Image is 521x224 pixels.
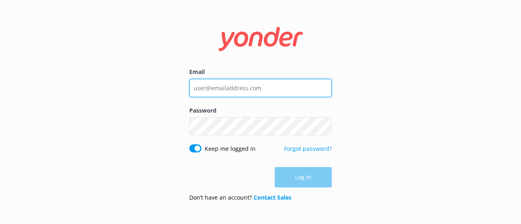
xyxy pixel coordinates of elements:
[315,118,332,135] button: Show password
[205,144,256,153] label: Keep me logged in
[284,145,332,152] a: Forgot password?
[189,79,332,97] input: user@emailaddress.com
[189,67,332,76] label: Email
[254,194,291,201] a: Contact Sales
[189,106,332,115] label: Password
[189,193,291,202] p: Don’t have an account?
